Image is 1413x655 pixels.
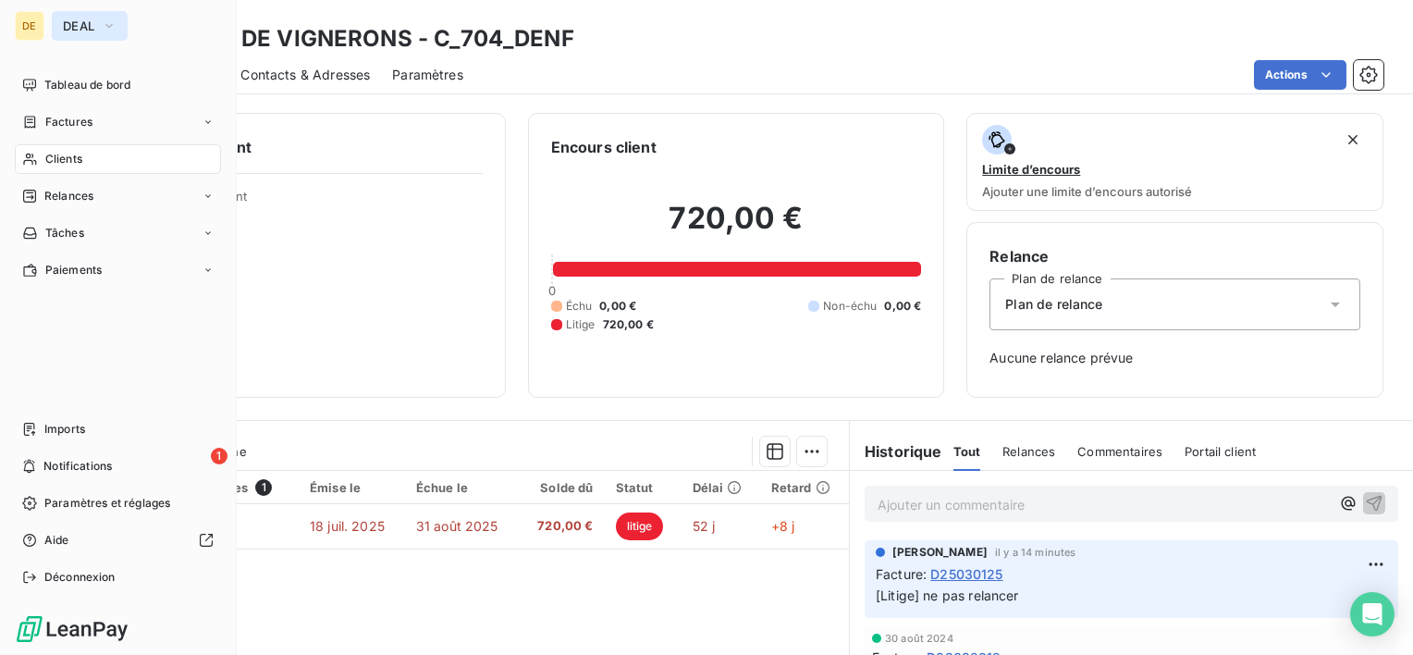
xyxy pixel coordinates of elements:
[530,517,593,536] span: 720,00 €
[989,245,1360,267] h6: Relance
[45,225,84,241] span: Tâches
[392,66,463,84] span: Paramètres
[240,66,370,84] span: Contacts & Adresses
[823,298,877,315] span: Non-échu
[416,480,509,495] div: Échue le
[885,633,953,644] span: 30 août 2024
[44,569,116,586] span: Déconnexion
[876,564,927,584] span: Facture :
[44,421,85,438] span: Imports
[603,316,654,333] span: 720,00 €
[693,480,749,495] div: Délai
[63,19,94,33] span: DEAL
[876,587,1019,603] span: [Litige] ne pas relancer
[989,349,1360,367] span: Aucune relance prévue
[551,136,657,158] h6: Encours client
[44,77,130,93] span: Tableau de bord
[995,547,1076,558] span: il y a 14 minutes
[15,614,129,644] img: Logo LeanPay
[982,184,1192,199] span: Ajouter une limite d’encours autorisé
[255,479,272,496] span: 1
[616,480,670,495] div: Statut
[45,262,102,278] span: Paiements
[530,480,593,495] div: Solde dû
[548,283,556,298] span: 0
[310,518,385,534] span: 18 juil. 2025
[982,162,1080,177] span: Limite d’encours
[15,525,221,555] a: Aide
[45,114,92,130] span: Factures
[930,564,1002,584] span: D25030125
[1005,295,1102,314] span: Plan de relance
[551,200,922,255] h2: 720,00 €
[310,480,394,495] div: Émise le
[771,480,838,495] div: Retard
[693,518,716,534] span: 52 j
[15,11,44,41] div: DE
[599,298,636,315] span: 0,00 €
[1350,592,1395,636] div: Open Intercom Messenger
[953,444,981,459] span: Tout
[1002,444,1055,459] span: Relances
[149,189,483,215] span: Propriétés Client
[850,440,942,463] h6: Historique
[966,113,1383,211] button: Limite d’encoursAjouter une limite d’encours autorisé
[44,532,69,549] span: Aide
[211,448,227,464] span: 1
[566,316,596,333] span: Litige
[884,298,921,315] span: 0,00 €
[44,188,93,204] span: Relances
[112,136,483,158] h6: Informations client
[44,495,170,512] span: Paramètres et réglages
[1185,444,1256,459] span: Portail client
[616,513,664,540] span: litige
[1077,444,1162,459] span: Commentaires
[1254,60,1346,90] button: Actions
[43,458,112,475] span: Notifications
[163,22,574,56] h3: TERRE DE VIGNERONS - C_704_DENF
[566,298,593,315] span: Échu
[416,518,498,534] span: 31 août 2025
[892,544,988,561] span: [PERSON_NAME]
[771,518,795,534] span: +8 j
[45,151,82,167] span: Clients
